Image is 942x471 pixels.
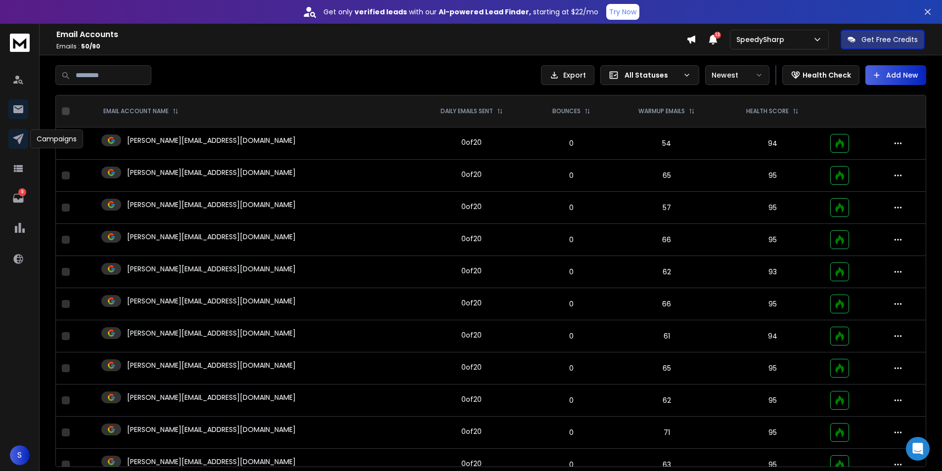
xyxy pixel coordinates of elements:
p: 0 [537,331,606,341]
img: logo [10,34,30,52]
p: [PERSON_NAME][EMAIL_ADDRESS][DOMAIN_NAME] [127,296,296,306]
p: Emails : [56,43,686,50]
button: Export [541,65,594,85]
a: 9 [8,188,28,208]
div: 0 of 20 [461,137,482,147]
strong: verified leads [355,7,407,17]
p: BOUNCES [552,107,581,115]
div: 0 of 20 [461,202,482,212]
p: Get only with our starting at $22/mo [323,7,598,17]
p: 0 [537,299,606,309]
td: 65 [612,352,721,385]
td: 66 [612,288,721,320]
td: 95 [721,288,824,320]
button: Add New [865,65,926,85]
td: 95 [721,160,824,192]
p: 9 [18,188,26,196]
td: 62 [612,256,721,288]
p: WARMUP EMAILS [638,107,685,115]
p: 0 [537,395,606,405]
p: [PERSON_NAME][EMAIL_ADDRESS][DOMAIN_NAME] [127,425,296,434]
p: [PERSON_NAME][EMAIL_ADDRESS][DOMAIN_NAME] [127,457,296,467]
p: All Statuses [625,70,679,80]
p: Get Free Credits [861,35,918,44]
p: [PERSON_NAME][EMAIL_ADDRESS][DOMAIN_NAME] [127,392,296,402]
p: [PERSON_NAME][EMAIL_ADDRESS][DOMAIN_NAME] [127,200,296,210]
td: 62 [612,385,721,417]
p: 0 [537,363,606,373]
div: Open Intercom Messenger [906,437,930,461]
span: 50 / 90 [81,42,100,50]
p: 0 [537,428,606,437]
td: 61 [612,320,721,352]
td: 93 [721,256,824,288]
p: [PERSON_NAME][EMAIL_ADDRESS][DOMAIN_NAME] [127,232,296,242]
td: 66 [612,224,721,256]
div: Campaigns [30,129,83,148]
p: 0 [537,460,606,470]
div: EMAIL ACCOUNT NAME [103,107,179,115]
p: Try Now [609,7,636,17]
p: [PERSON_NAME][EMAIL_ADDRESS][DOMAIN_NAME] [127,360,296,370]
button: Health Check [782,65,859,85]
td: 95 [721,192,824,224]
td: 71 [612,417,721,449]
div: 0 of 20 [461,266,482,276]
button: Get Free Credits [841,30,925,49]
p: 0 [537,138,606,148]
td: 95 [721,352,824,385]
div: 0 of 20 [461,427,482,436]
button: Try Now [606,4,639,20]
button: S [10,445,30,465]
p: 0 [537,171,606,180]
td: 95 [721,224,824,256]
td: 57 [612,192,721,224]
div: 0 of 20 [461,330,482,340]
p: SpeedySharp [736,35,788,44]
div: 0 of 20 [461,298,482,308]
td: 54 [612,128,721,160]
p: DAILY EMAILS SENT [441,107,493,115]
span: 13 [714,32,721,39]
strong: AI-powered Lead Finder, [439,7,531,17]
div: 0 of 20 [461,234,482,244]
div: 0 of 20 [461,362,482,372]
p: 0 [537,267,606,277]
td: 65 [612,160,721,192]
p: HEALTH SCORE [746,107,789,115]
td: 94 [721,128,824,160]
p: [PERSON_NAME][EMAIL_ADDRESS][DOMAIN_NAME] [127,135,296,145]
h1: Email Accounts [56,29,686,41]
div: 0 of 20 [461,170,482,179]
p: 0 [537,235,606,245]
td: 94 [721,320,824,352]
p: 0 [537,203,606,213]
p: [PERSON_NAME][EMAIL_ADDRESS][DOMAIN_NAME] [127,328,296,338]
td: 95 [721,385,824,417]
p: [PERSON_NAME][EMAIL_ADDRESS][DOMAIN_NAME] [127,264,296,274]
td: 95 [721,417,824,449]
div: 0 of 20 [461,459,482,469]
div: 0 of 20 [461,394,482,404]
p: Health Check [803,70,851,80]
p: [PERSON_NAME][EMAIL_ADDRESS][DOMAIN_NAME] [127,168,296,177]
button: Newest [705,65,769,85]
